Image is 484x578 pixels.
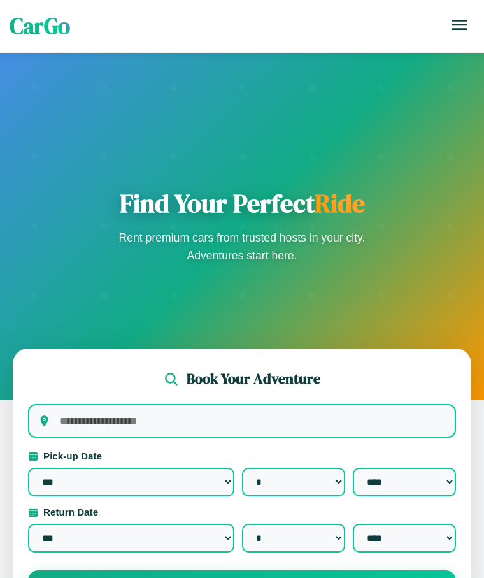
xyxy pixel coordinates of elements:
span: Ride [315,186,365,220]
h1: Find Your Perfect [115,188,369,219]
label: Pick-up Date [28,451,456,461]
label: Return Date [28,507,456,517]
p: Rent premium cars from trusted hosts in your city. Adventures start here. [115,229,369,264]
span: CarGo [10,11,70,41]
h2: Book Your Adventure [187,369,320,389]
